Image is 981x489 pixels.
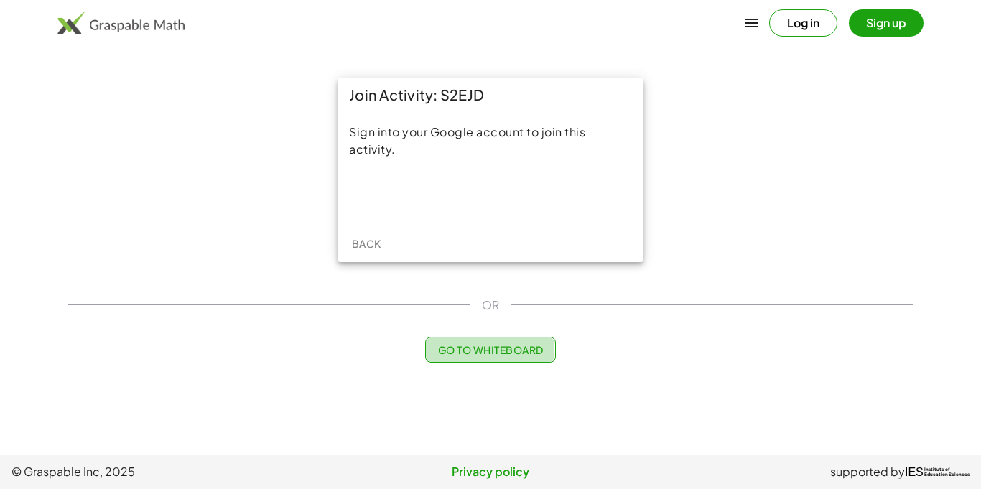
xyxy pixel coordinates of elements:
[425,337,555,363] button: Go to Whiteboard
[343,230,389,256] button: Back
[351,237,381,250] span: Back
[905,463,970,480] a: IESInstitute ofEducation Sciences
[331,463,651,480] a: Privacy policy
[437,343,543,356] span: Go to Whiteboard
[905,465,924,479] span: IES
[401,180,580,211] iframe: Botão "Fazer login com o Google"
[11,463,331,480] span: © Graspable Inc, 2025
[482,297,499,314] span: OR
[349,124,632,158] div: Sign into your Google account to join this activity.
[338,78,643,112] div: Join Activity: S2EJD
[924,467,970,478] span: Institute of Education Sciences
[849,9,924,37] button: Sign up
[830,463,905,480] span: supported by
[769,9,837,37] button: Log in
